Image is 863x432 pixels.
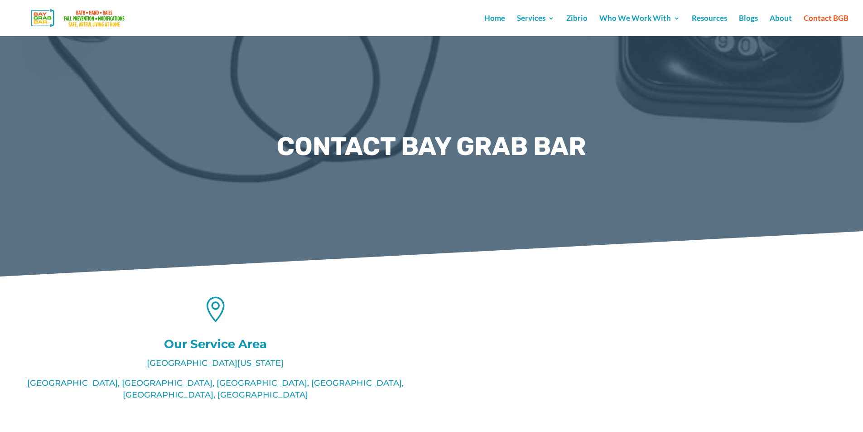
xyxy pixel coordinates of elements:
span:  [202,297,228,322]
p: [GEOGRAPHIC_DATA], [GEOGRAPHIC_DATA], [GEOGRAPHIC_DATA], [GEOGRAPHIC_DATA], [GEOGRAPHIC_DATA], [G... [22,377,409,409]
a: Services [517,15,554,36]
span: Our Service Area [164,337,267,351]
img: Bay Grab Bar [15,6,143,30]
a: Blogs [739,15,758,36]
a: Contact BGB [804,15,849,36]
a: Zibrio [566,15,588,36]
a: About [770,15,792,36]
a: Who We Work With [599,15,680,36]
a: Home [484,15,505,36]
h1: contact bay grab bar [255,127,608,170]
a: Resources [692,15,727,36]
p: [GEOGRAPHIC_DATA][US_STATE] [22,357,409,377]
